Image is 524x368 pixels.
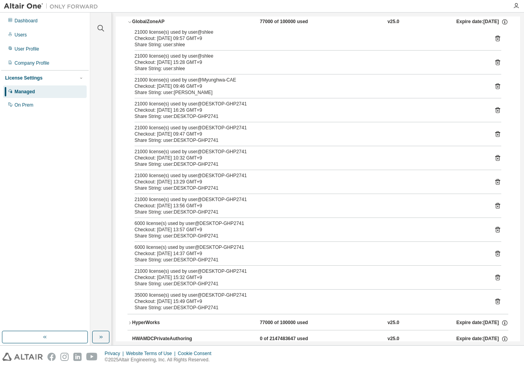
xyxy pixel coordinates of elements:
[135,185,482,191] div: Share String: user:DESKTOP-GHP2741
[456,335,508,343] div: Expire date: [DATE]
[135,244,482,250] div: 6000 license(s) used by user@DESKTOP-GHP2741
[135,227,482,233] div: Checkout: [DATE] 13:57 GMT+9
[135,131,482,137] div: Checkout: [DATE] 09:47 GMT+9
[135,65,482,72] div: Share String: user:shlee
[135,220,482,227] div: 6000 license(s) used by user@DESKTOP-GHP2741
[135,209,482,215] div: Share String: user:DESKTOP-GHP2741
[135,89,482,96] div: Share String: user:[PERSON_NAME]
[60,353,69,361] img: instagram.svg
[2,353,43,361] img: altair_logo.svg
[135,113,482,120] div: Share String: user:DESKTOP-GHP2741
[135,53,482,59] div: 21000 license(s) used by user@shlee
[132,18,203,25] div: GlobalZoneAP
[135,155,482,161] div: Checkout: [DATE] 10:32 GMT+9
[15,60,49,66] div: Company Profile
[135,274,482,281] div: Checkout: [DATE] 15:32 GMT+9
[135,250,482,257] div: Checkout: [DATE] 14:37 GMT+9
[135,305,482,311] div: Share String: user:DESKTOP-GHP2741
[260,335,330,343] div: 0 of 2147483647 used
[388,18,399,25] div: v25.0
[135,268,482,274] div: 21000 license(s) used by user@DESKTOP-GHP2741
[15,18,38,24] div: Dashboard
[456,319,508,326] div: Expire date: [DATE]
[132,330,508,348] button: HWAMDCPrivateAuthoring0 of 2147483647 usedv25.0Expire date:[DATE]
[178,350,216,357] div: Cookie Consent
[260,18,330,25] div: 77000 of 100000 used
[135,137,482,143] div: Share String: user:DESKTOP-GHP2741
[260,319,330,326] div: 77000 of 100000 used
[127,314,508,332] button: HyperWorks77000 of 100000 usedv25.0Expire date:[DATE]
[135,298,482,305] div: Checkout: [DATE] 15:49 GMT+9
[73,353,82,361] img: linkedin.svg
[135,42,482,48] div: Share String: user:shlee
[135,179,482,185] div: Checkout: [DATE] 13:29 GMT+9
[135,257,482,263] div: Share String: user:DESKTOP-GHP2741
[5,75,42,81] div: License Settings
[15,32,27,38] div: Users
[135,125,482,131] div: 21000 license(s) used by user@DESKTOP-GHP2741
[4,2,102,10] img: Altair One
[388,319,399,326] div: v25.0
[135,292,482,298] div: 35000 license(s) used by user@DESKTOP-GHP2741
[105,350,126,357] div: Privacy
[15,46,39,52] div: User Profile
[388,335,399,343] div: v25.0
[135,281,482,287] div: Share String: user:DESKTOP-GHP2741
[15,89,35,95] div: Managed
[135,77,482,83] div: 21000 license(s) used by user@Myunghwa-CAE
[135,107,482,113] div: Checkout: [DATE] 16:26 GMT+9
[135,29,482,35] div: 21000 license(s) used by user@shlee
[135,59,482,65] div: Checkout: [DATE] 15:28 GMT+9
[105,357,216,363] p: © 2025 Altair Engineering, Inc. All Rights Reserved.
[47,353,56,361] img: facebook.svg
[132,319,203,326] div: HyperWorks
[135,161,482,167] div: Share String: user:DESKTOP-GHP2741
[132,335,203,343] div: HWAMDCPrivateAuthoring
[135,172,482,179] div: 21000 license(s) used by user@DESKTOP-GHP2741
[135,233,482,239] div: Share String: user:DESKTOP-GHP2741
[135,101,482,107] div: 21000 license(s) used by user@DESKTOP-GHP2741
[86,353,98,361] img: youtube.svg
[126,350,178,357] div: Website Terms of Use
[15,102,33,108] div: On Prem
[135,196,482,203] div: 21000 license(s) used by user@DESKTOP-GHP2741
[135,83,482,89] div: Checkout: [DATE] 09:46 GMT+9
[135,203,482,209] div: Checkout: [DATE] 13:56 GMT+9
[135,35,482,42] div: Checkout: [DATE] 09:57 GMT+9
[127,13,508,31] button: GlobalZoneAP77000 of 100000 usedv25.0Expire date:[DATE]
[135,149,482,155] div: 21000 license(s) used by user@DESKTOP-GHP2741
[456,18,508,25] div: Expire date: [DATE]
